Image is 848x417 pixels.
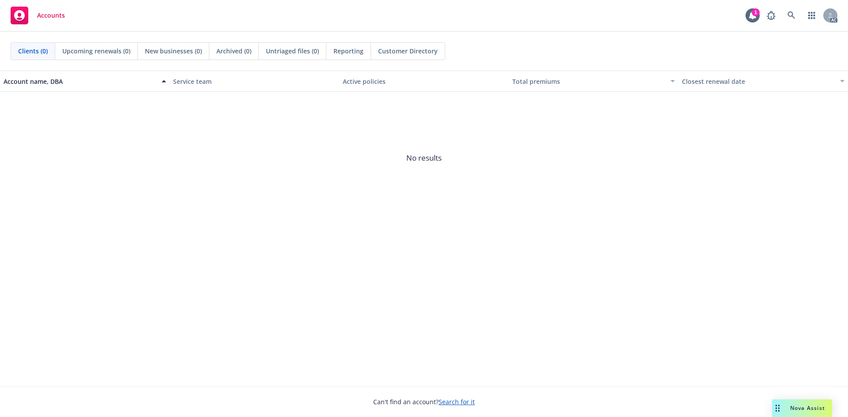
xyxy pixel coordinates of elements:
[62,46,130,56] span: Upcoming renewals (0)
[678,71,848,92] button: Closest renewal date
[783,7,800,24] a: Search
[145,46,202,56] span: New businesses (0)
[762,7,780,24] a: Report a Bug
[790,404,825,412] span: Nova Assist
[439,398,475,406] a: Search for it
[682,77,835,86] div: Closest renewal date
[752,8,760,16] div: 1
[772,399,832,417] button: Nova Assist
[509,71,678,92] button: Total premiums
[343,77,505,86] div: Active policies
[378,46,438,56] span: Customer Directory
[339,71,509,92] button: Active policies
[173,77,336,86] div: Service team
[512,77,665,86] div: Total premiums
[373,397,475,406] span: Can't find an account?
[333,46,363,56] span: Reporting
[37,12,65,19] span: Accounts
[170,71,339,92] button: Service team
[266,46,319,56] span: Untriaged files (0)
[7,3,68,28] a: Accounts
[772,399,783,417] div: Drag to move
[216,46,251,56] span: Archived (0)
[18,46,48,56] span: Clients (0)
[4,77,156,86] div: Account name, DBA
[803,7,821,24] a: Switch app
